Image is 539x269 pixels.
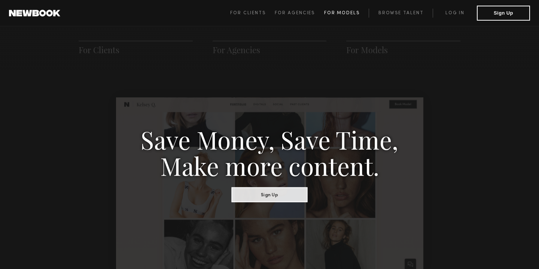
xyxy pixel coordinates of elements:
a: Browse Talent [369,9,433,18]
a: For Agencies [213,44,260,55]
a: For Clients [79,44,119,55]
a: For Agencies [275,9,324,18]
span: For Agencies [275,11,315,15]
a: For Models [324,9,369,18]
button: Sign Up [477,6,530,21]
span: For Models [324,11,360,15]
a: For Clients [230,9,275,18]
button: Sign Up [232,187,308,202]
a: For Models [346,44,388,55]
h3: Save Money, Save Time, Make more content. [140,126,399,178]
a: Log in [433,9,477,18]
span: For Clients [230,11,266,15]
